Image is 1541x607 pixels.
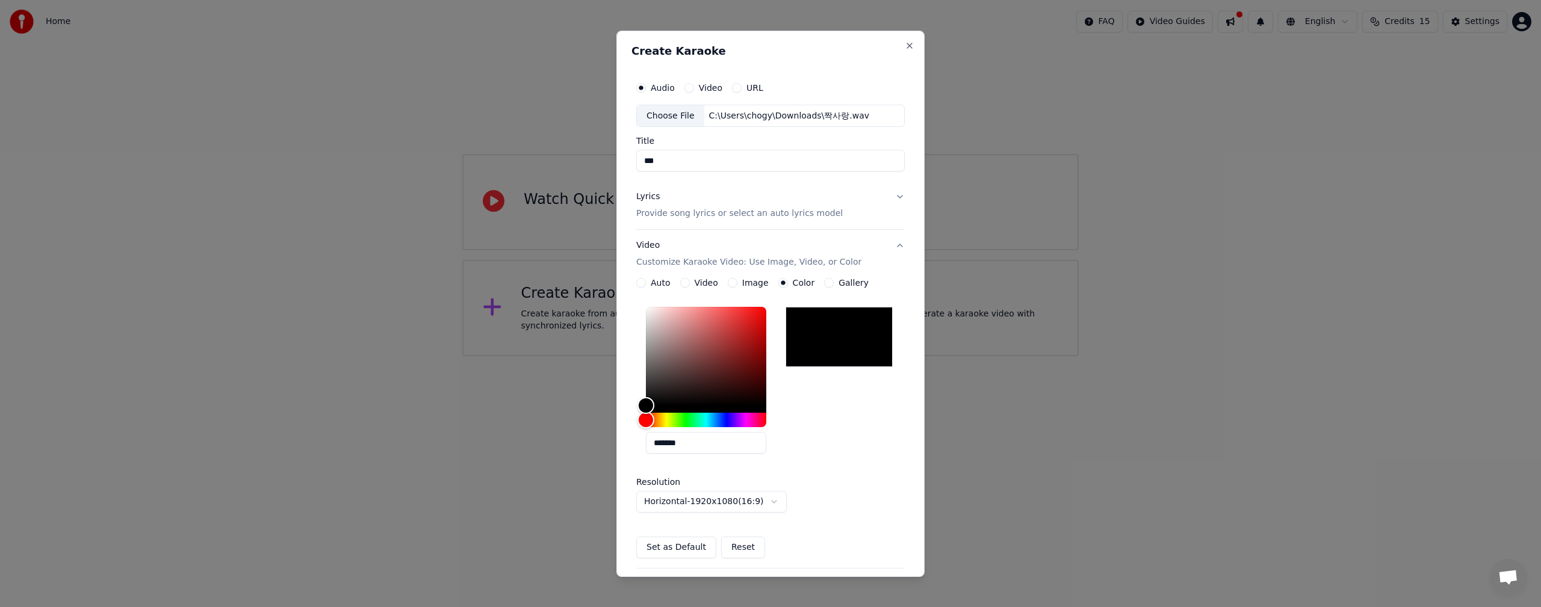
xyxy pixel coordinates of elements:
label: Color [793,279,815,287]
label: Image [742,279,769,287]
label: Video [695,279,718,287]
div: Lyrics [636,191,660,203]
label: Resolution [636,478,757,486]
label: Auto [651,279,671,287]
label: Video [699,83,722,91]
label: URL [746,83,763,91]
div: C:\Users\chogy\Downloads\짝사랑.wav [704,109,875,122]
button: VideoCustomize Karaoke Video: Use Image, Video, or Color [636,230,905,278]
div: Hue [646,413,766,427]
p: Customize Karaoke Video: Use Image, Video, or Color [636,256,861,268]
div: Color [646,307,766,405]
button: Set as Default [636,537,716,558]
label: Audio [651,83,675,91]
label: Title [636,137,905,145]
h2: Create Karaoke [631,45,910,56]
button: Advanced [636,568,905,600]
label: Gallery [839,279,869,287]
div: Choose File [637,105,704,126]
div: Video [636,239,861,268]
button: Reset [721,537,765,558]
button: LyricsProvide song lyrics or select an auto lyrics model [636,181,905,229]
div: VideoCustomize Karaoke Video: Use Image, Video, or Color [636,278,905,568]
p: Provide song lyrics or select an auto lyrics model [636,208,843,220]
